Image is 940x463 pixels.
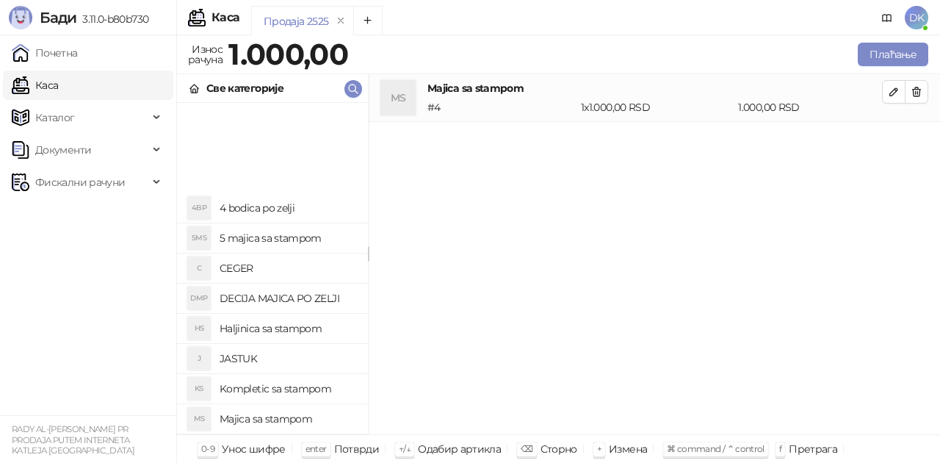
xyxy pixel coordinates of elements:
[211,12,239,24] div: Каса
[521,443,532,454] span: ⌫
[418,439,501,459] div: Одабир артикла
[427,80,882,96] h4: Majica sa stampom
[220,287,356,310] h4: DECIJA MAJICA PO ZELJI
[334,439,380,459] div: Потврди
[35,168,125,197] span: Фискални рачуни
[228,36,348,72] strong: 1.000,00
[789,439,837,459] div: Претрага
[220,196,356,220] h4: 4 bodica po zelji
[220,317,356,340] h4: Haljinica sa stampom
[220,407,356,431] h4: Majica sa stampom
[35,135,91,165] span: Документи
[187,407,211,431] div: MS
[12,38,78,68] a: Почетна
[331,15,350,27] button: remove
[35,103,75,132] span: Каталог
[875,6,899,29] a: Документација
[187,256,211,280] div: C
[609,439,647,459] div: Измена
[220,377,356,401] h4: Kompletic sa stampom
[12,424,134,456] small: RADY AL-[PERSON_NAME] PR PRODAJA PUTEM INTERNETA KATLEJA [GEOGRAPHIC_DATA]
[597,443,601,454] span: +
[177,103,368,434] div: grid
[220,226,356,250] h4: 5 majica sa stampom
[735,99,885,115] div: 1.000,00 RSD
[12,71,58,100] a: Каса
[399,443,411,454] span: ↑/↓
[185,40,225,69] div: Износ рачуна
[264,13,328,29] div: Продаја 2525
[187,317,211,340] div: HS
[540,439,577,459] div: Сторно
[187,287,211,310] div: DMP
[187,196,211,220] div: 4BP
[201,443,214,454] span: 0-9
[305,443,327,454] span: enter
[220,256,356,280] h4: CEGER
[222,439,286,459] div: Унос шифре
[9,6,32,29] img: Logo
[905,6,928,29] span: DK
[76,12,148,26] span: 3.11.0-b80b730
[187,226,211,250] div: 5MS
[187,347,211,370] div: J
[353,6,383,35] button: Add tab
[667,443,764,454] span: ⌘ command / ⌃ control
[858,43,928,66] button: Плаћање
[578,99,735,115] div: 1 x 1.000,00 RSD
[424,99,578,115] div: # 4
[220,347,356,370] h4: JASTUK
[187,377,211,401] div: KS
[779,443,781,454] span: f
[40,9,76,26] span: Бади
[206,80,283,96] div: Све категорије
[380,80,416,115] div: MS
